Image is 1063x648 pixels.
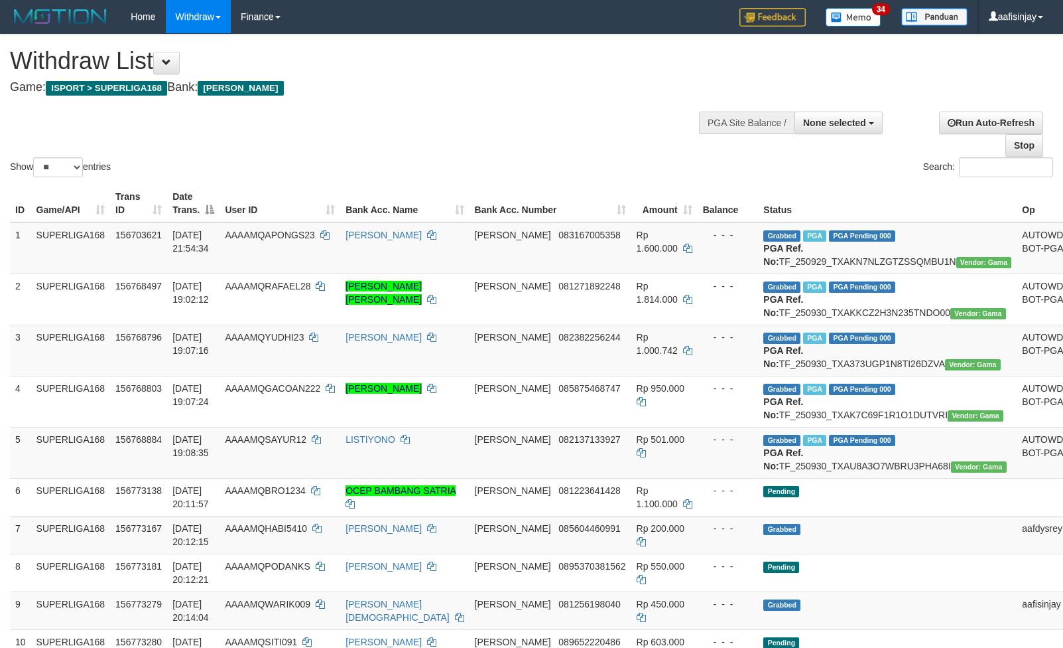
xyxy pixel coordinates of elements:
span: Pending [763,486,799,497]
span: AAAAMQSITI091 [225,637,297,647]
span: [PERSON_NAME] [475,599,551,609]
a: [PERSON_NAME] [345,230,422,240]
a: [PERSON_NAME] [345,637,422,647]
span: Copy 083167005358 to clipboard [558,230,620,240]
span: AAAAMQHABI5410 [225,523,307,534]
th: Date Trans.: activate to sort column descending [167,185,219,222]
span: Vendor URL: https://trx31.1velocity.biz [948,410,1003,422]
span: 156768796 [115,332,162,343]
span: AAAAMQGACOAN222 [225,383,320,394]
div: - - - [703,228,753,242]
span: PGA Pending [829,435,895,446]
span: AAAAMQPODANKS [225,561,310,572]
img: panduan.png [901,8,968,26]
span: ISPORT > SUPERLIGA168 [46,81,167,96]
img: Button%20Memo.svg [826,8,881,27]
span: 156773280 [115,637,162,647]
span: AAAAMQWARIK009 [225,599,310,609]
span: Marked by aafsoumeymey [803,384,826,395]
span: Rp 1.600.000 [637,230,678,254]
span: Grabbed [763,282,800,293]
span: AAAAMQYUDHI23 [225,332,304,343]
td: SUPERLIGA168 [31,592,111,629]
td: SUPERLIGA168 [31,274,111,325]
span: Grabbed [763,435,800,446]
td: 1 [10,222,31,274]
td: SUPERLIGA168 [31,325,111,376]
label: Show entries [10,157,111,177]
span: Rp 603.000 [637,637,684,647]
span: Rp 200.000 [637,523,684,534]
span: Rp 550.000 [637,561,684,572]
span: Vendor URL: https://trx31.1velocity.biz [945,359,1001,370]
h4: Game: Bank: [10,81,696,94]
td: SUPERLIGA168 [31,554,111,592]
a: [PERSON_NAME] [345,383,422,394]
b: PGA Ref. No: [763,345,803,369]
td: SUPERLIGA168 [31,516,111,554]
img: MOTION_logo.png [10,7,111,27]
td: 5 [10,427,31,478]
span: Copy 0895370381562 to clipboard [558,561,625,572]
span: Marked by aafsoumeymey [803,333,826,344]
span: Grabbed [763,384,800,395]
span: Rp 450.000 [637,599,684,609]
div: PGA Site Balance / [699,112,794,134]
div: - - - [703,484,753,497]
span: PGA Pending [829,333,895,344]
span: None selected [803,118,866,128]
span: Copy 085875468747 to clipboard [558,383,620,394]
span: 156773279 [115,599,162,609]
a: [PERSON_NAME][DEMOGRAPHIC_DATA] [345,599,450,623]
input: Search: [959,157,1053,177]
a: Run Auto-Refresh [939,112,1043,134]
span: [PERSON_NAME] [475,637,551,647]
span: Copy 082137133927 to clipboard [558,434,620,445]
td: SUPERLIGA168 [31,427,111,478]
span: 34 [872,3,890,15]
th: Game/API: activate to sort column ascending [31,185,111,222]
span: PGA Pending [829,230,895,242]
label: Search: [923,157,1053,177]
span: PGA Pending [829,384,895,395]
span: [DATE] 19:02:12 [172,281,209,305]
span: [PERSON_NAME] [475,485,551,496]
span: Copy 085604460991 to clipboard [558,523,620,534]
span: PGA Pending [829,282,895,293]
span: Rp 1.100.000 [637,485,678,509]
th: Status [758,185,1017,222]
span: [PERSON_NAME] [475,523,551,534]
span: [DATE] 19:07:16 [172,332,209,356]
a: [PERSON_NAME] [345,332,422,343]
td: SUPERLIGA168 [31,222,111,274]
span: Vendor URL: https://trx31.1velocity.biz [956,257,1012,268]
span: [DATE] 20:14:04 [172,599,209,623]
a: [PERSON_NAME] [345,561,422,572]
th: ID [10,185,31,222]
span: Vendor URL: https://trx31.1velocity.biz [950,308,1006,319]
img: Feedback.jpg [739,8,806,27]
span: 156768884 [115,434,162,445]
span: [PERSON_NAME] [475,434,551,445]
b: PGA Ref. No: [763,396,803,420]
td: 6 [10,478,31,516]
button: None selected [794,112,883,134]
a: [PERSON_NAME] [345,523,422,534]
td: TF_250930_TXAK7C69F1R1O1DUTVRI [758,376,1017,427]
span: [DATE] 20:12:15 [172,523,209,547]
span: Grabbed [763,333,800,344]
span: Grabbed [763,230,800,242]
th: Trans ID: activate to sort column ascending [110,185,167,222]
span: AAAAMQAPONGS23 [225,230,314,240]
select: Showentries [33,157,83,177]
td: 3 [10,325,31,376]
span: [PERSON_NAME] [475,230,551,240]
td: 7 [10,516,31,554]
span: Copy 081271892248 to clipboard [558,281,620,291]
a: [PERSON_NAME] [PERSON_NAME] [345,281,422,305]
span: Grabbed [763,524,800,535]
div: - - - [703,598,753,611]
th: Bank Acc. Name: activate to sort column ascending [340,185,469,222]
span: Marked by aafchhiseyha [803,230,826,242]
td: 2 [10,274,31,325]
